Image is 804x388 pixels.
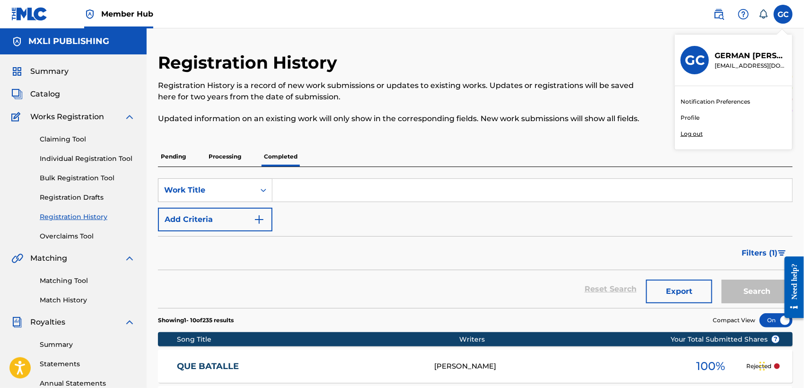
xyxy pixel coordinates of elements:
[671,335,780,344] span: Your Total Submitted Shares
[757,343,804,388] iframe: Chat Widget
[11,253,23,264] img: Matching
[736,241,793,265] button: Filters (1)
[11,66,23,77] img: Summary
[646,280,712,303] button: Export
[158,316,234,325] p: Showing 1 - 10 of 235 results
[40,231,135,241] a: Overclaims Tool
[253,214,265,225] img: 9d2ae6d4665cec9f34b9.svg
[681,97,750,106] a: Notification Preferences
[759,9,768,19] div: Notifications
[778,9,789,20] span: GC
[158,147,189,167] p: Pending
[697,358,725,375] span: 100 %
[11,66,69,77] a: SummarySummary
[40,340,135,350] a: Summary
[746,362,771,370] p: Rejected
[158,208,272,231] button: Add Criteria
[772,335,779,343] span: ?
[738,9,749,20] img: help
[124,111,135,123] img: expand
[206,147,244,167] p: Processing
[774,5,793,24] div: User Menu
[40,276,135,286] a: Matching Tool
[459,335,700,344] div: Writers
[11,88,60,100] a: CatalogCatalog
[685,52,705,69] h3: GC
[261,147,300,167] p: Completed
[778,249,804,326] iframe: Resource Center
[124,253,135,264] img: expand
[30,66,69,77] span: Summary
[30,111,104,123] span: Works Registration
[681,130,703,138] p: Log out
[30,88,60,100] span: Catalog
[40,359,135,369] a: Statements
[158,80,647,103] p: Registration History is a record of new work submissions or updates to existing works. Updates or...
[158,52,342,73] h2: Registration History
[158,178,793,308] form: Search Form
[177,361,421,372] a: QUE BATALLE
[84,9,96,20] img: Top Rightsholder
[713,316,755,325] span: Compact View
[681,114,699,122] a: Profile
[40,173,135,183] a: Bulk Registration Tool
[757,343,804,388] div: Widget de chat
[40,154,135,164] a: Individual Registration Tool
[715,62,787,70] p: germancastro512@hotmail.com
[742,247,778,259] span: Filters ( 1 )
[734,5,753,24] div: Help
[40,193,135,203] a: Registration Drafts
[11,317,23,328] img: Royalties
[11,88,23,100] img: Catalog
[11,7,48,21] img: MLC Logo
[434,361,675,372] div: [PERSON_NAME]
[30,317,65,328] span: Royalties
[30,253,67,264] span: Matching
[124,317,135,328] img: expand
[40,295,135,305] a: Match History
[101,9,153,19] span: Member Hub
[11,111,24,123] img: Works Registration
[177,335,459,344] div: Song Title
[40,134,135,144] a: Claiming Tool
[760,352,765,380] div: Arrastrar
[709,5,728,24] a: Public Search
[164,185,249,196] div: Work Title
[158,113,647,124] p: Updated information on an existing work will only show in the corresponding fields. New work subm...
[28,36,109,47] h5: MXLI PUBLISHING
[713,9,725,20] img: search
[40,212,135,222] a: Registration History
[715,50,787,62] p: GERMAN CASTRO
[11,36,23,47] img: Accounts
